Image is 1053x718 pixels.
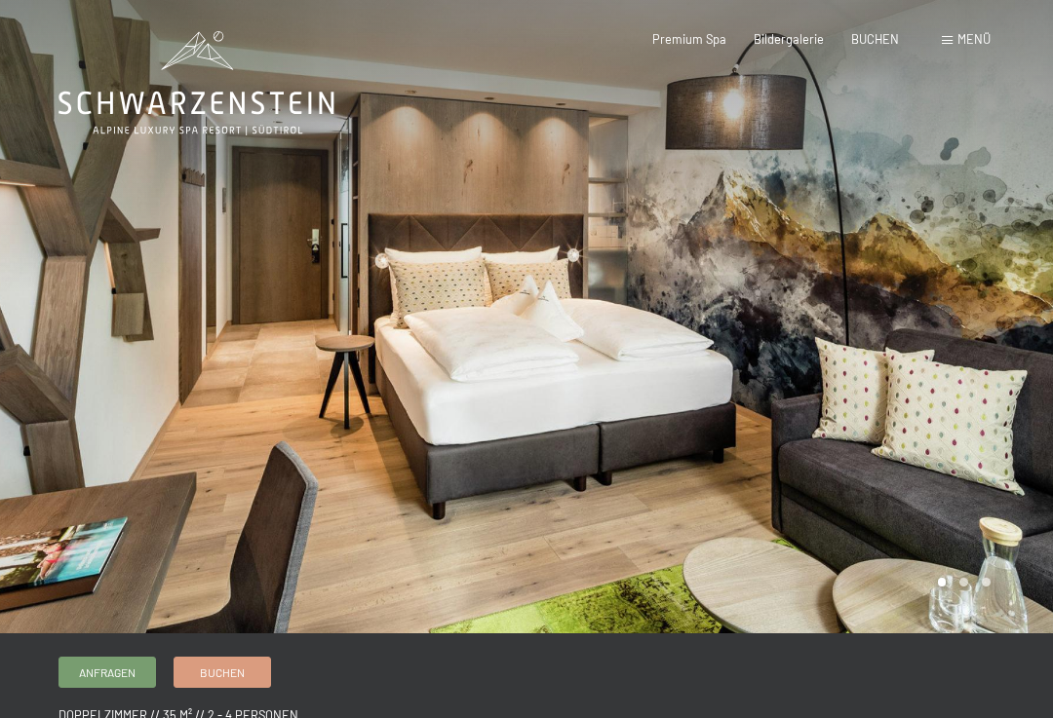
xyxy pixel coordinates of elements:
[59,658,155,687] a: Anfragen
[652,31,726,47] a: Premium Spa
[957,31,991,47] span: Menü
[754,31,824,47] a: Bildergalerie
[175,658,270,687] a: Buchen
[851,31,899,47] a: BUCHEN
[200,664,245,681] span: Buchen
[79,664,136,681] span: Anfragen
